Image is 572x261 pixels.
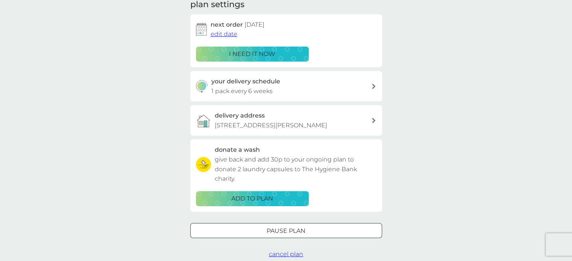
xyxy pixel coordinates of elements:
span: [DATE] [244,21,264,28]
p: i need it now [229,49,275,59]
h3: your delivery schedule [211,77,280,86]
h3: donate a wash [215,145,260,155]
span: edit date [211,30,237,38]
button: edit date [211,29,237,39]
span: cancel plan [269,250,303,258]
p: [STREET_ADDRESS][PERSON_NAME] [215,121,327,130]
p: ADD TO PLAN [231,194,273,204]
p: 1 pack every 6 weeks [211,86,273,96]
p: give back and add 30p to your ongoing plan to donate 2 laundry capsules to The Hygiene Bank charity. [215,155,376,184]
button: cancel plan [269,249,303,259]
button: ADD TO PLAN [196,191,309,206]
button: your delivery schedule1 pack every 6 weeks [190,71,382,101]
button: Pause plan [190,223,382,238]
a: delivery address[STREET_ADDRESS][PERSON_NAME] [190,105,382,136]
button: i need it now [196,47,309,62]
h3: delivery address [215,111,265,121]
p: Pause plan [267,226,305,236]
h2: next order [211,20,264,30]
